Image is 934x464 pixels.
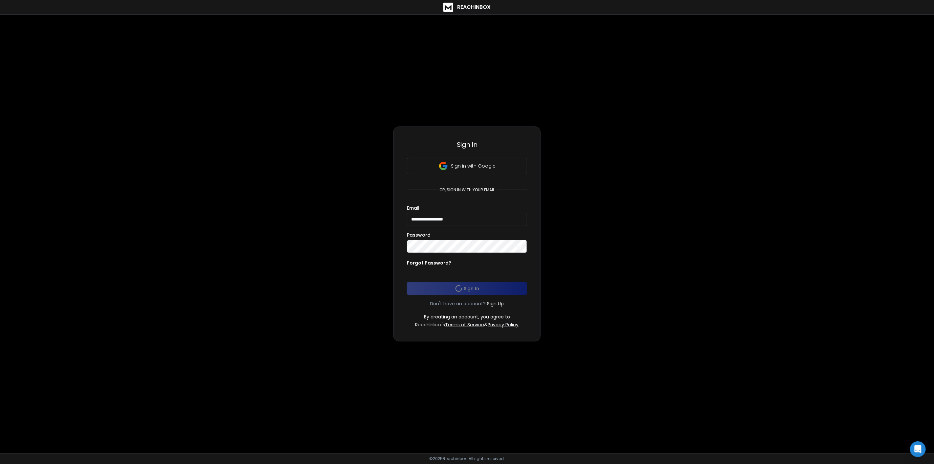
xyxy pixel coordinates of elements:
[424,313,510,320] p: By creating an account, you agree to
[407,158,527,174] button: Sign in with Google
[407,206,419,210] label: Email
[407,233,431,237] label: Password
[415,321,519,328] p: ReachInbox's &
[407,260,451,266] p: Forgot Password?
[451,163,496,169] p: Sign in with Google
[443,3,491,12] a: ReachInbox
[488,321,519,328] a: Privacy Policy
[407,140,527,149] h3: Sign In
[429,456,505,461] p: © 2025 Reachinbox. All rights reserved.
[445,321,484,328] a: Terms of Service
[430,300,486,307] p: Don't have an account?
[443,3,453,12] img: logo
[457,3,491,11] h1: ReachInbox
[437,187,497,193] p: or, sign in with your email
[910,441,926,457] div: Open Intercom Messenger
[487,300,504,307] a: Sign Up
